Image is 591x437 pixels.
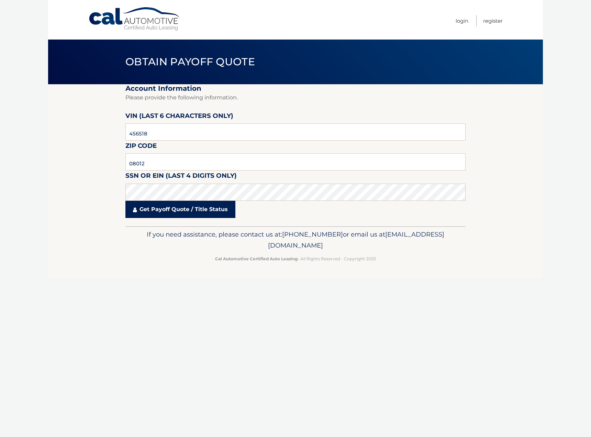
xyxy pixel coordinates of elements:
[125,201,235,218] a: Get Payoff Quote / Title Status
[215,256,298,261] strong: Cal Automotive Certified Auto Leasing
[282,230,343,238] span: [PHONE_NUMBER]
[483,15,503,26] a: Register
[125,93,466,102] p: Please provide the following information.
[456,15,468,26] a: Login
[125,171,237,183] label: SSN or EIN (last 4 digits only)
[125,111,233,123] label: VIN (last 6 characters only)
[125,84,466,93] h2: Account Information
[130,255,461,262] p: - All Rights Reserved - Copyright 2025
[125,141,157,153] label: Zip Code
[125,55,255,68] span: Obtain Payoff Quote
[130,229,461,251] p: If you need assistance, please contact us at: or email us at
[88,7,181,31] a: Cal Automotive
